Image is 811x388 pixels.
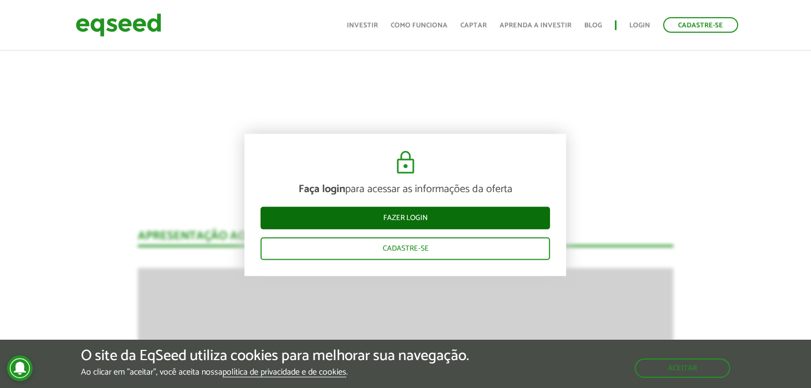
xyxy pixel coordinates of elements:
button: Aceitar [635,358,730,378]
a: Captar [460,22,487,29]
p: para acessar as informações da oferta [261,184,550,196]
p: Ao clicar em "aceitar", você aceita nossa . [81,367,469,377]
a: Investir [347,22,378,29]
a: Cadastre-se [663,17,738,33]
a: Blog [584,22,602,29]
a: Login [629,22,650,29]
a: Fazer login [261,207,550,230]
strong: Faça login [299,181,345,199]
a: Cadastre-se [261,238,550,260]
img: cadeado.svg [392,150,419,176]
a: Como funciona [391,22,448,29]
img: EqSeed [76,11,161,39]
h5: O site da EqSeed utiliza cookies para melhorar sua navegação. [81,348,469,364]
a: política de privacidade e de cookies [222,368,346,377]
a: Aprenda a investir [500,22,571,29]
